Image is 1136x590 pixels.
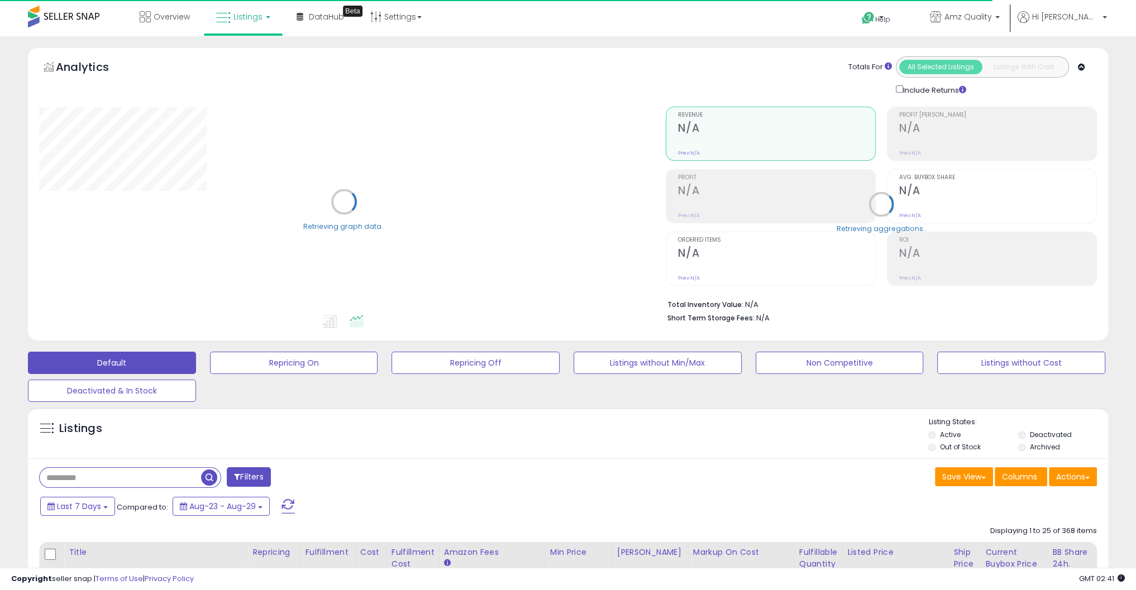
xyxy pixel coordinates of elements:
button: Non Competitive [756,352,924,374]
button: Listings without Cost [937,352,1105,374]
div: Retrieving graph data.. [303,221,385,231]
button: Listings With Cost [982,60,1065,74]
h5: Analytics [56,59,131,78]
span: Overview [154,11,190,22]
button: All Selected Listings [899,60,982,74]
a: Hi [PERSON_NAME] [1018,11,1107,36]
button: Repricing Off [392,352,560,374]
strong: Copyright [11,573,52,584]
span: Help [875,15,890,24]
span: Listings [233,11,262,22]
button: Deactivated & In Stock [28,380,196,402]
div: seller snap | | [11,574,194,584]
div: Tooltip anchor [343,6,362,17]
button: Repricing On [210,352,378,374]
div: Retrieving aggregations.. [837,223,927,233]
button: Default [28,352,196,374]
button: Listings without Min/Max [574,352,742,374]
i: Get Help [861,11,875,25]
div: Include Returns [887,83,980,95]
span: DataHub [309,11,344,22]
a: Help [853,3,912,36]
span: Hi [PERSON_NAME] [1032,11,1099,22]
span: Amz Quality [944,11,992,22]
div: Totals For [848,62,892,73]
